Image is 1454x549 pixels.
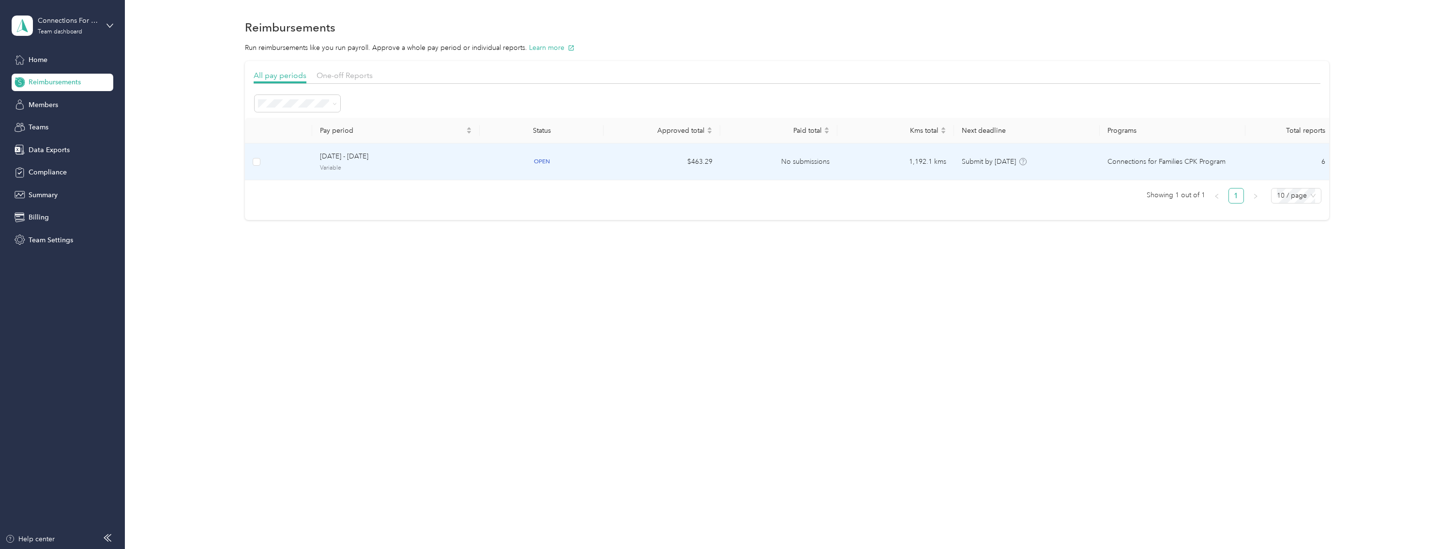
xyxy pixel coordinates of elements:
[1214,193,1220,199] span: left
[1248,188,1263,204] button: right
[954,118,1100,143] th: Next deadline
[245,43,1329,53] p: Run reimbursements like you run payroll. Approve a whole pay period or individual reports.
[317,71,373,80] span: One-off Reports
[1245,118,1333,143] th: Total reports
[1248,188,1263,204] li: Next Page
[1400,495,1454,549] iframe: Everlance-gr Chat Button Frame
[1245,143,1333,180] td: 6
[38,16,98,26] div: Connections For Families Society
[837,118,954,143] th: Kms total
[1209,188,1225,204] button: left
[707,125,712,131] span: caret-up
[940,129,946,135] span: caret-down
[466,125,472,131] span: caret-up
[1277,188,1316,203] span: 10 / page
[1209,188,1225,204] li: Previous Page
[320,164,472,173] span: Variable
[720,143,837,180] td: No submissions
[254,71,306,80] span: All pay periods
[29,212,49,222] span: Billing
[1271,188,1321,204] div: Page Size
[5,534,55,544] button: Help center
[529,43,575,53] button: Learn more
[29,167,67,177] span: Compliance
[707,129,712,135] span: caret-down
[245,22,335,32] h1: Reimbursements
[29,145,70,155] span: Data Exports
[529,156,555,167] span: open
[29,77,81,87] span: Reimbursements
[29,100,58,110] span: Members
[604,143,720,180] td: $463.29
[1147,188,1205,203] span: Showing 1 out of 1
[487,126,596,135] div: Status
[824,129,830,135] span: caret-down
[320,151,472,162] span: [DATE] - [DATE]
[1100,118,1245,143] th: Programs
[611,126,705,135] span: Approved total
[940,125,946,131] span: caret-up
[962,157,1016,166] span: Submit by [DATE]
[1229,188,1243,203] a: 1
[29,122,48,132] span: Teams
[1253,193,1258,199] span: right
[824,125,830,131] span: caret-up
[29,55,47,65] span: Home
[29,235,73,245] span: Team Settings
[604,118,720,143] th: Approved total
[845,126,939,135] span: Kms total
[29,190,58,200] span: Summary
[312,118,480,143] th: Pay period
[837,143,954,180] td: 1,192.1 kms
[720,118,837,143] th: Paid total
[320,126,465,135] span: Pay period
[466,129,472,135] span: caret-down
[728,126,821,135] span: Paid total
[1107,157,1226,167] span: Connections for Families CPK Program
[38,29,82,35] div: Team dashboard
